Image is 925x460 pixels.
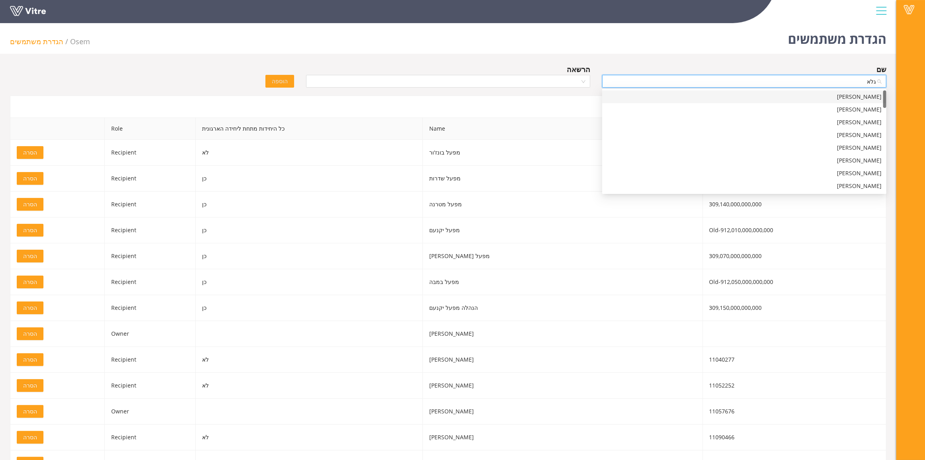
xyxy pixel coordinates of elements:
button: הסרה [17,224,43,237]
div: גלי כהן [602,167,886,180]
div: [PERSON_NAME] [607,105,882,114]
td: כן [196,269,423,295]
span: 912,050,000,000,000-Old [709,278,774,286]
div: [PERSON_NAME] [607,169,882,178]
button: הסרה [17,172,43,185]
button: הסרה [17,327,43,340]
td: כן [196,243,423,269]
span: 11040277 [709,356,735,363]
td: [PERSON_NAME] [423,347,703,373]
th: Role [105,118,196,140]
span: 309,070,000,000,000 [709,252,762,260]
div: אלכסנדר גלפר [602,141,886,154]
span: Recipient [111,278,136,286]
button: הסרה [17,405,43,418]
button: הסרה [17,276,43,288]
div: [PERSON_NAME] [607,131,882,139]
h1: הגדרת משתמשים [788,20,886,54]
span: 402 [70,37,90,46]
span: Recipient [111,356,136,363]
span: הסרה [23,329,37,338]
div: [PERSON_NAME] [607,118,882,127]
div: גלעד דודפור [602,129,886,141]
span: Recipient [111,382,136,389]
td: לא [196,425,423,450]
button: הסרה [17,250,43,262]
button: הסרה [17,146,43,159]
div: [PERSON_NAME] [607,143,882,152]
span: הסרה [23,407,37,416]
td: לא [196,140,423,166]
span: Recipient [111,200,136,208]
td: [PERSON_NAME] [423,399,703,425]
div: [PERSON_NAME] [607,156,882,165]
td: [PERSON_NAME] [423,373,703,399]
span: הסרה [23,252,37,260]
span: הסרה [23,433,37,442]
span: Recipient [111,174,136,182]
span: 11090466 [709,433,735,441]
span: 912,010,000,000,000-Old [709,226,774,234]
span: 11052252 [709,382,735,389]
div: [PERSON_NAME] [607,182,882,190]
td: מפעל [PERSON_NAME] [423,243,703,269]
button: הסרה [17,353,43,366]
div: אביחי סגל [602,154,886,167]
span: Recipient [111,304,136,311]
div: שם [876,64,886,75]
td: לא [196,347,423,373]
span: Owner [111,407,129,415]
span: הסרה [23,303,37,312]
span: Recipient [111,252,136,260]
div: [PERSON_NAME] [607,92,882,101]
button: הסרה [17,301,43,314]
div: הרשאה [567,64,590,75]
div: ולרי גלפגט [602,90,886,103]
td: [PERSON_NAME] [423,321,703,347]
td: מפעל יקנעם [423,217,703,243]
span: 11057676 [709,407,735,415]
span: הסרה [23,355,37,364]
li: הגדרת משתמשים [10,36,70,47]
span: הסרה [23,174,37,183]
span: הסרה [23,278,37,286]
td: הנהלה מפעל יקנעם [423,295,703,321]
button: הסרה [17,379,43,392]
td: מפעל במבה [423,269,703,295]
td: כן [196,166,423,192]
span: 309,140,000,000,000 [709,200,762,208]
div: משתמשי טפסים [10,96,886,117]
td: [PERSON_NAME] [423,425,703,450]
span: הסרה [23,148,37,157]
div: גלעד איסאקוב [602,116,886,129]
span: Recipient [111,226,136,234]
td: כן [196,192,423,217]
div: סיגלית וסיליסה שאולוב [602,180,886,192]
span: Recipient [111,433,136,441]
span: 309,150,000,000,000 [709,304,762,311]
span: Recipient [111,149,136,156]
span: הסרה [23,381,37,390]
span: הסרה [23,226,37,235]
button: הסרה [17,198,43,211]
span: Owner [111,330,129,337]
th: כל היחידות מתחת ליחידה הארגונית [196,118,423,140]
td: כן [196,217,423,243]
td: מפעל שדרות [423,166,703,192]
span: הסרה [23,200,37,209]
button: הוספה [265,75,294,88]
button: הסרה [17,431,43,444]
td: כן [196,295,423,321]
td: מפעל בונז'ור [423,140,703,166]
td: לא [196,373,423,399]
div: גלינה פאוקר [602,103,886,116]
td: מפעל מטרנה [423,192,703,217]
span: Name [423,118,703,139]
